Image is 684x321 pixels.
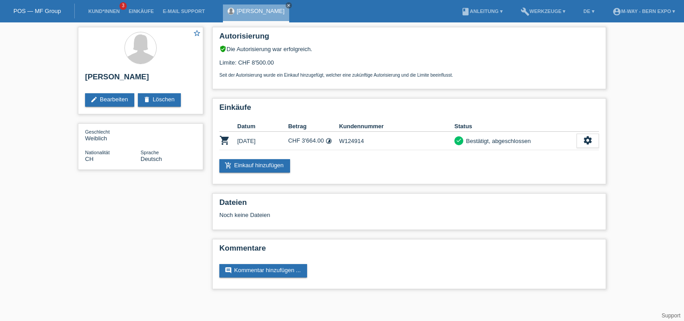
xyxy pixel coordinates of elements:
a: commentKommentar hinzufügen ... [219,264,307,278]
div: Limite: CHF 8'500.00 [219,52,599,78]
h2: Autorisierung [219,32,599,45]
th: Kundennummer [339,121,454,132]
a: Support [662,312,680,319]
th: Status [454,121,577,132]
span: 3 [120,2,127,10]
i: comment [225,267,232,274]
h2: Einkäufe [219,103,599,117]
div: Die Autorisierung war erfolgreich. [219,45,599,52]
a: E-Mail Support [158,9,209,14]
span: Deutsch [141,156,162,162]
i: settings [583,135,593,145]
span: Nationalität [85,150,110,155]
td: W124914 [339,132,454,150]
a: star_border [193,29,201,39]
span: Schweiz [85,156,94,162]
td: [DATE] [237,132,288,150]
a: close [286,2,292,9]
a: bookAnleitung ▾ [457,9,507,14]
td: CHF 3'664.00 [288,132,339,150]
i: add_shopping_cart [225,162,232,169]
i: account_circle [612,7,621,16]
div: Weiblich [85,128,141,142]
div: Bestätigt, abgeschlossen [463,136,531,146]
a: [PERSON_NAME] [237,8,285,14]
i: check [456,137,462,143]
i: close [286,3,291,8]
th: Datum [237,121,288,132]
a: deleteLöschen [138,93,181,107]
div: Noch keine Dateien [219,212,493,218]
h2: [PERSON_NAME] [85,73,196,86]
a: editBearbeiten [85,93,134,107]
i: delete [143,96,150,103]
i: book [461,7,470,16]
a: Einkäufe [124,9,158,14]
h2: Kommentare [219,244,599,257]
span: Sprache [141,150,159,155]
th: Betrag [288,121,339,132]
a: add_shopping_cartEinkauf hinzufügen [219,159,290,173]
a: Kund*innen [84,9,124,14]
i: verified_user [219,45,227,52]
i: build [521,7,530,16]
h2: Dateien [219,198,599,212]
a: POS — MF Group [13,8,61,14]
a: buildWerkzeuge ▾ [516,9,570,14]
a: account_circlem-way - Bern Expo ▾ [608,9,680,14]
p: Seit der Autorisierung wurde ein Einkauf hinzugefügt, welcher eine zukünftige Autorisierung und d... [219,73,599,78]
i: star_border [193,29,201,37]
a: DE ▾ [579,9,598,14]
span: Geschlecht [85,129,110,134]
i: Fixe Raten (24 Raten) [325,138,332,144]
i: POSP00027133 [219,135,230,146]
i: edit [90,96,98,103]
